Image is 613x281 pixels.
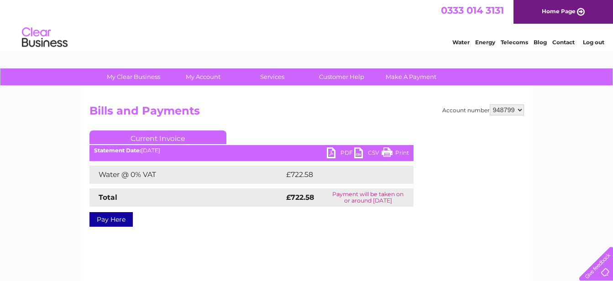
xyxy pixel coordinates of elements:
[235,68,310,85] a: Services
[91,5,523,44] div: Clear Business is a trading name of Verastar Limited (registered in [GEOGRAPHIC_DATA] No. 3667643...
[501,39,528,46] a: Telecoms
[534,39,547,46] a: Blog
[373,68,449,85] a: Make A Payment
[304,68,379,85] a: Customer Help
[552,39,575,46] a: Contact
[382,147,409,161] a: Print
[441,5,504,16] a: 0333 014 3131
[89,104,524,122] h2: Bills and Payments
[286,193,314,202] strong: £722.58
[89,166,284,184] td: Water @ 0% VAT
[323,188,414,207] td: Payment will be taken on or around [DATE]
[583,39,604,46] a: Log out
[442,104,524,115] div: Account number
[89,212,133,227] a: Pay Here
[284,166,397,184] td: £722.58
[89,130,226,144] a: Current Invoice
[21,24,68,52] img: logo.png
[96,68,171,85] a: My Clear Business
[452,39,470,46] a: Water
[94,147,141,154] b: Statement Date:
[99,193,117,202] strong: Total
[354,147,382,161] a: CSV
[89,147,414,154] div: [DATE]
[165,68,241,85] a: My Account
[327,147,354,161] a: PDF
[475,39,495,46] a: Energy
